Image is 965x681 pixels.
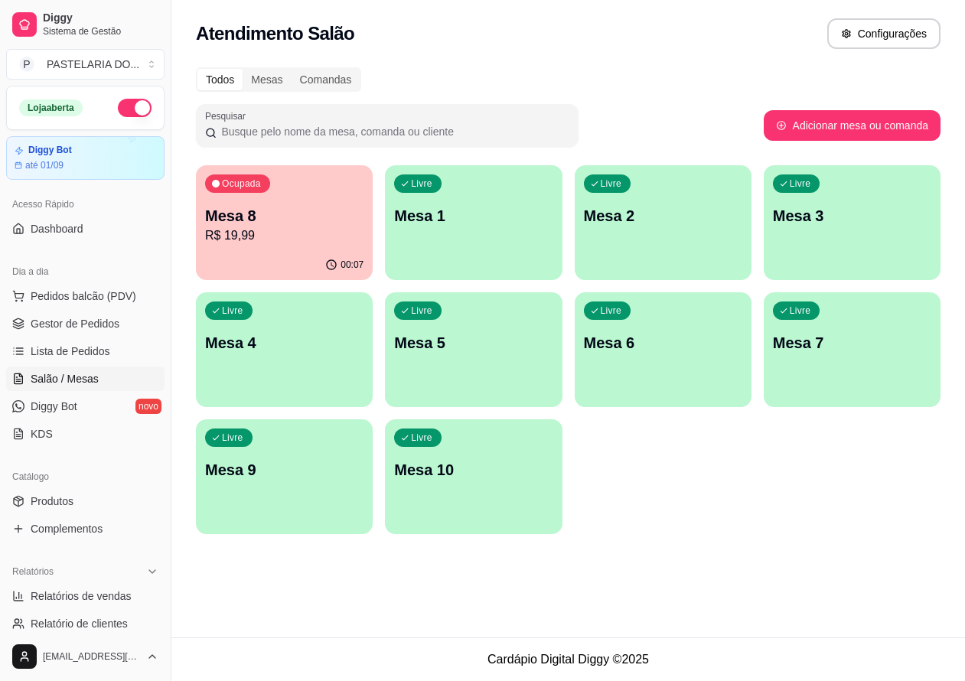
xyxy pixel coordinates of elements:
a: Produtos [6,489,165,513]
p: Livre [411,432,432,444]
a: Diggy Botnovo [6,394,165,419]
span: Sistema de Gestão [43,25,158,37]
a: Diggy Botaté 01/09 [6,136,165,180]
span: Lista de Pedidos [31,344,110,359]
a: Complementos [6,516,165,541]
p: Livre [601,178,622,190]
button: LivreMesa 2 [575,165,751,280]
button: Select a team [6,49,165,80]
a: Dashboard [6,217,165,241]
div: Dia a dia [6,259,165,284]
button: LivreMesa 6 [575,292,751,407]
span: [EMAIL_ADDRESS][DOMAIN_NAME] [43,650,140,663]
article: Diggy Bot [28,145,72,156]
p: Livre [411,305,432,317]
p: Livre [222,305,243,317]
p: 00:07 [341,259,364,271]
p: Mesa 9 [205,459,364,481]
p: Mesa 3 [773,205,931,226]
a: Lista de Pedidos [6,339,165,363]
button: LivreMesa 1 [385,165,562,280]
p: Mesa 5 [394,332,553,354]
a: DiggySistema de Gestão [6,6,165,43]
div: Loja aberta [19,99,83,116]
p: Mesa 10 [394,459,553,481]
p: Mesa 4 [205,332,364,354]
span: Diggy Bot [31,399,77,414]
div: Todos [197,69,243,90]
span: Diggy [43,11,158,25]
a: Relatório de clientes [6,611,165,636]
span: P [19,57,34,72]
span: Relatório de clientes [31,616,128,631]
p: Livre [790,178,811,190]
p: Mesa 2 [584,205,742,226]
span: Salão / Mesas [31,371,99,386]
p: Mesa 6 [584,332,742,354]
span: Relatórios de vendas [31,588,132,604]
div: Acesso Rápido [6,192,165,217]
button: Alterar Status [118,99,152,117]
p: Mesa 8 [205,205,364,226]
span: Gestor de Pedidos [31,316,119,331]
button: Adicionar mesa ou comanda [764,110,941,141]
input: Pesquisar [217,124,569,139]
button: LivreMesa 3 [764,165,941,280]
button: LivreMesa 5 [385,292,562,407]
span: Produtos [31,494,73,509]
button: LivreMesa 9 [196,419,373,534]
p: Livre [411,178,432,190]
p: Mesa 7 [773,332,931,354]
div: Catálogo [6,464,165,489]
p: Livre [601,305,622,317]
span: Dashboard [31,221,83,236]
a: Salão / Mesas [6,367,165,391]
div: Comandas [292,69,360,90]
label: Pesquisar [205,109,251,122]
button: [EMAIL_ADDRESS][DOMAIN_NAME] [6,638,165,675]
a: Relatórios de vendas [6,584,165,608]
button: OcupadaMesa 8R$ 19,9900:07 [196,165,373,280]
p: Ocupada [222,178,261,190]
button: LivreMesa 7 [764,292,941,407]
p: Livre [790,305,811,317]
div: Mesas [243,69,291,90]
button: LivreMesa 10 [385,419,562,534]
footer: Cardápio Digital Diggy © 2025 [171,637,965,681]
a: KDS [6,422,165,446]
a: Gestor de Pedidos [6,311,165,336]
h2: Atendimento Salão [196,21,354,46]
p: Livre [222,432,243,444]
article: até 01/09 [25,159,64,171]
button: Pedidos balcão (PDV) [6,284,165,308]
button: Configurações [827,18,941,49]
div: PASTELARIA DO ... [47,57,139,72]
span: Pedidos balcão (PDV) [31,288,136,304]
span: KDS [31,426,53,442]
span: Complementos [31,521,103,536]
p: Mesa 1 [394,205,553,226]
p: R$ 19,99 [205,226,364,245]
button: LivreMesa 4 [196,292,373,407]
span: Relatórios [12,565,54,578]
